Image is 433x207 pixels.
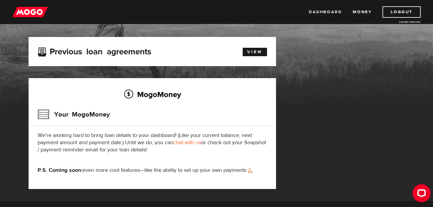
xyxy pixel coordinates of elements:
[382,6,421,18] a: Logout
[173,139,201,146] a: chat with us
[408,182,433,207] iframe: LiveChat chat widget
[376,20,421,24] a: Lender licences
[309,6,342,18] a: Dashboard
[243,48,267,56] a: View
[38,107,110,122] h3: Your MogoMoney
[38,88,267,101] h2: MogoMoney
[38,167,82,174] strong: P.S. Coming soon:
[248,168,253,173] img: strong arm emoji
[12,6,48,18] img: mogo_logo-11ee424be714fa7cbb0f0f49df9e16ec.png
[353,6,372,18] a: Money
[38,167,267,174] p: even more cool features—like the ability to set up your own payments
[38,47,151,55] h3: Previous loan agreements
[38,132,267,154] p: We're working hard to bring loan details to your dashboard! (Like your current balance, next paym...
